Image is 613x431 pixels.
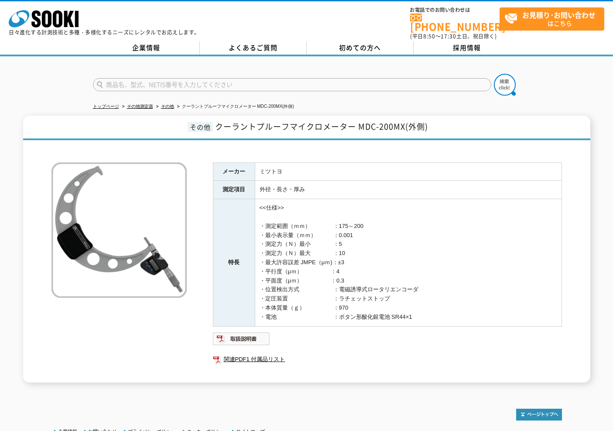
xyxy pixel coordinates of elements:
span: はこちら [504,8,604,30]
span: クーラントプルーフマイクロメーター MDC-200MX(外側) [215,121,428,132]
span: (平日 ～ 土日、祝日除く) [410,32,497,40]
th: 測定項目 [213,181,255,199]
span: 8:50 [423,32,435,40]
img: トップページへ [516,409,562,421]
img: クーラントプルーフマイクロメーター MDC-200MX(外側) [51,162,187,298]
a: 企業情報 [93,41,200,55]
strong: お見積り･お問い合わせ [522,10,596,20]
span: 初めての方へ [339,43,381,52]
td: ミツトヨ [255,162,562,181]
input: 商品名、型式、NETIS番号を入力してください [93,78,491,91]
a: その他測定器 [127,104,153,109]
a: よくあるご質問 [200,41,307,55]
th: メーカー [213,162,255,181]
a: 関連PDF1 付属品リスト [213,354,562,365]
span: その他 [188,122,213,132]
a: お見積り･お問い合わせはこちら [500,7,604,31]
p: 日々進化する計測技術と多種・多様化するニーズにレンタルでお応えします。 [9,30,200,35]
span: お電話でのお問い合わせは [410,7,500,13]
a: その他 [161,104,174,109]
a: 採用情報 [414,41,521,55]
a: トップページ [93,104,119,109]
li: クーラントプルーフマイクロメーター MDC-200MX(外側) [175,102,294,111]
td: 外径・長さ・厚み [255,181,562,199]
img: 取扱説明書 [213,332,270,346]
td: <<仕様>> ・測定範囲（ｍｍ） ：175～200 ・最小表示量（ｍｍ） ：0.001 ・測定力（Ｎ）最小 ：5 ・測定力（Ｎ）最大 ：10 ・最大許容誤差 JMPE（μｍ)：±3 ・平行度（μ... [255,199,562,326]
span: 17:30 [441,32,456,40]
img: btn_search.png [494,74,516,96]
th: 特長 [213,199,255,326]
a: [PHONE_NUMBER] [410,14,500,31]
a: 取扱説明書 [213,338,270,344]
a: 初めての方へ [307,41,414,55]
